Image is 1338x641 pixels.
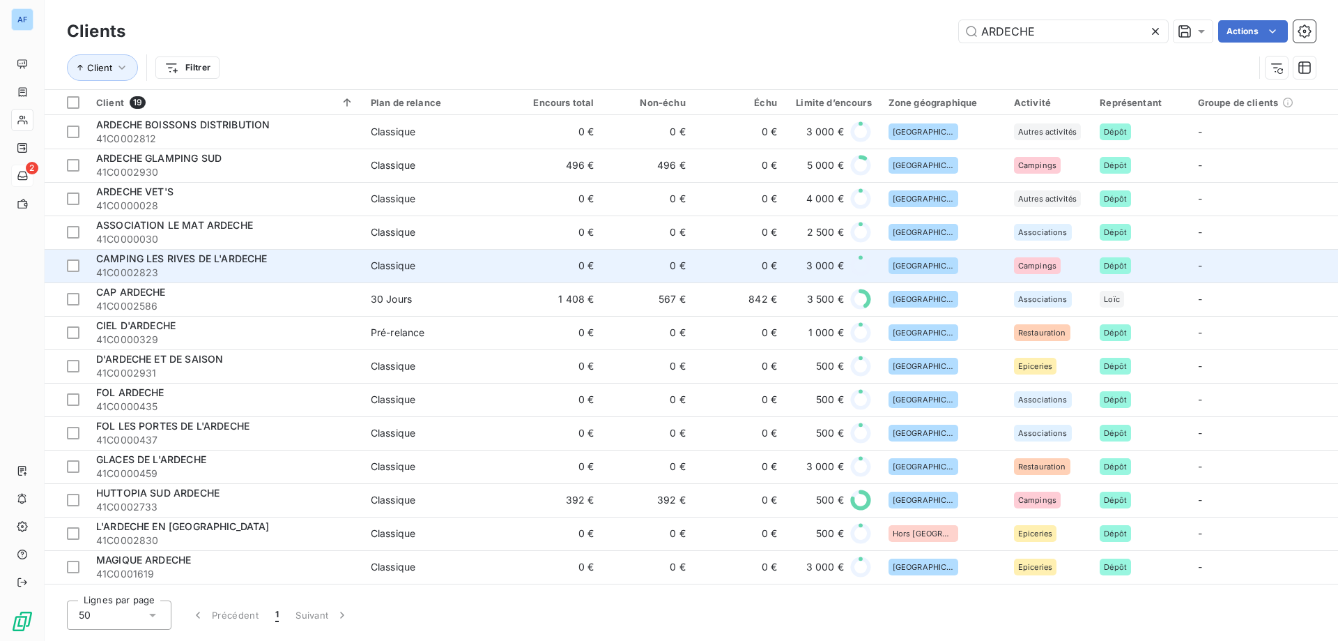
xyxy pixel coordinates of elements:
[371,460,415,474] div: Classique
[1104,529,1127,538] span: Dépôt
[96,534,354,548] span: 41C0002830
[602,282,693,316] td: 567 €
[816,527,844,541] span: 500 €
[96,132,354,146] span: 41C0002812
[96,299,354,313] span: 41C0002586
[893,195,954,203] span: [GEOGRAPHIC_DATA]
[893,462,954,471] span: [GEOGRAPHIC_DATA]
[1014,97,1083,108] div: Activité
[794,97,872,108] div: Limite d’encours
[371,527,415,541] div: Classique
[511,349,602,383] td: 0 €
[1198,427,1202,439] span: -
[1198,527,1202,539] span: -
[96,487,220,499] span: HUTTOPIA SUD ARDECHE
[893,563,954,571] span: [GEOGRAPHIC_DATA]
[1198,393,1202,405] span: -
[67,54,138,81] button: Client
[1198,460,1202,472] span: -
[807,292,844,306] span: 3 500 €
[694,584,785,617] td: 0 €
[511,483,602,517] td: 392 €
[96,500,354,514] span: 41C0002733
[267,601,287,630] button: 1
[511,550,602,584] td: 0 €
[371,426,415,440] div: Classique
[694,316,785,349] td: 0 €
[694,450,785,483] td: 0 €
[511,182,602,216] td: 0 €
[96,219,253,231] span: ASSOCIATION LE MAT ARDECHE
[1198,259,1202,271] span: -
[371,225,415,239] div: Classique
[816,426,844,440] span: 500 €
[694,550,785,584] td: 0 €
[96,152,222,164] span: ARDECHE GLAMPING SUD
[807,225,844,239] span: 2 500 €
[602,483,693,517] td: 392 €
[1218,20,1288,43] button: Actions
[96,186,174,197] span: ARDECHE VET'S
[694,416,785,450] td: 0 €
[26,162,38,174] span: 2
[511,149,602,182] td: 496 €
[79,608,91,622] span: 50
[371,97,502,108] div: Plan de relance
[893,228,954,236] span: [GEOGRAPHIC_DATA]
[1018,496,1056,504] span: Campings
[519,97,594,108] div: Encours total
[96,353,223,365] span: D'ARDECHE ET DE SAISON
[371,158,415,172] div: Classique
[694,483,785,517] td: 0 €
[96,420,249,432] span: FOL LES PORTES DE L'ARDECHE
[893,262,954,270] span: [GEOGRAPHIC_DATA]
[96,165,354,179] span: 41C0002930
[806,460,844,474] span: 3 000 €
[511,282,602,316] td: 1 408 €
[1104,128,1127,136] span: Dépôt
[1104,462,1127,471] span: Dépôt
[96,319,176,331] span: CIEL D'ARDECHE
[1104,262,1127,270] span: Dépôt
[893,128,954,136] span: [GEOGRAPHIC_DATA]
[893,362,954,370] span: [GEOGRAPHIC_DATA]
[959,20,1168,43] input: Rechercher
[96,467,354,481] span: 41C0000459
[1018,195,1077,203] span: Autres activités
[1198,226,1202,238] span: -
[11,610,33,633] img: Logo LeanPay
[1018,563,1052,571] span: Epiceries
[602,182,693,216] td: 0 €
[702,97,777,108] div: Échu
[287,601,357,630] button: Suivant
[893,295,954,303] span: [GEOGRAPHIC_DATA]
[96,333,354,347] span: 41C0000329
[1198,97,1279,108] span: Groupe de clients
[511,249,602,282] td: 0 €
[67,19,125,44] h3: Clients
[1104,395,1127,404] span: Dépôt
[511,216,602,249] td: 0 €
[371,493,415,507] div: Classique
[11,8,33,31] div: AF
[602,383,693,416] td: 0 €
[694,517,785,550] td: 0 €
[1104,362,1127,370] span: Dépôt
[1104,563,1127,571] span: Dépôt
[694,115,785,149] td: 0 €
[96,252,268,264] span: CAMPING LES RIVES DE L'ARDECHE
[816,493,844,507] span: 500 €
[96,266,354,280] span: 41C0002823
[1018,161,1056,169] span: Campings
[1018,295,1068,303] span: Associations
[602,550,693,584] td: 0 €
[155,56,220,79] button: Filtrer
[371,560,415,574] div: Classique
[893,395,954,404] span: [GEOGRAPHIC_DATA]
[96,520,270,532] span: L'ARDECHE EN [GEOGRAPHIC_DATA]
[511,316,602,349] td: 0 €
[694,349,785,383] td: 0 €
[371,192,415,206] div: Classique
[1104,161,1127,169] span: Dépôt
[1104,496,1127,504] span: Dépôt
